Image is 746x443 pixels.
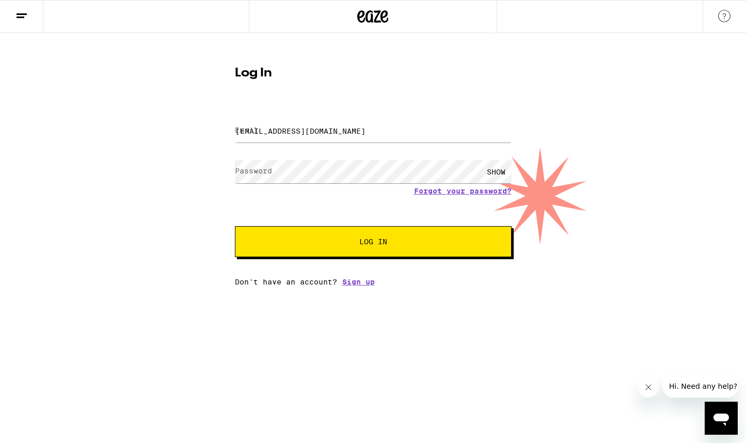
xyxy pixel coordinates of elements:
[235,226,512,257] button: Log In
[235,167,272,175] label: Password
[235,119,512,143] input: Email
[705,402,738,435] iframe: Button to launch messaging window
[638,377,659,398] iframe: Close message
[235,67,512,80] h1: Log In
[663,375,738,398] iframe: Message from company
[481,160,512,183] div: SHOW
[235,126,258,134] label: Email
[342,278,375,286] a: Sign up
[359,238,387,245] span: Log In
[235,278,512,286] div: Don't have an account?
[414,187,512,195] a: Forgot your password?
